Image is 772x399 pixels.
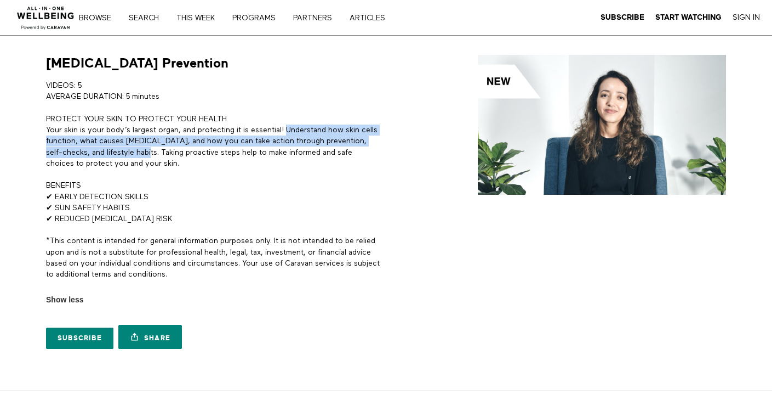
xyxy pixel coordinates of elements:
a: PARTNERS [289,14,344,22]
strong: Start Watching [655,13,722,21]
a: Search [125,14,170,22]
strong: Subscribe [601,13,644,21]
a: Start Watching [655,13,722,23]
p: *This content is intended for general information purposes only. It is not intended to be relied ... [46,235,382,280]
a: ARTICLES [346,14,397,22]
img: Skin Cancer Prevention [478,55,726,195]
p: VIDEOS: 5 AVERAGE DURATION: 5 minutes [46,80,382,103]
p: BENEFITS ✔ EARLY DETECTION SKILLS ✔ SUN SAFETY HABITS ✔ REDUCED [MEDICAL_DATA] RISK [46,180,382,224]
a: Browse [75,14,123,22]
a: Subscribe [46,328,113,350]
h1: [MEDICAL_DATA] Prevention [46,55,228,72]
a: Share [118,325,182,350]
a: Sign In [733,13,760,23]
span: Show less [46,294,83,306]
a: THIS WEEK [173,14,226,22]
a: Subscribe [601,13,644,23]
nav: Primary [87,12,408,23]
p: PROTECT YOUR SKIN TO PROTECT YOUR HEALTH Your skin is your body’s largest organ, and protecting i... [46,114,382,169]
a: PROGRAMS [228,14,287,22]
